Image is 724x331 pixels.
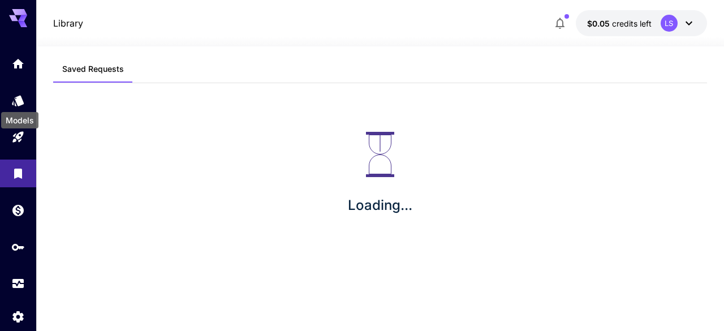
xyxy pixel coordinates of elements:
[11,240,25,254] div: API Keys
[11,203,25,217] div: Wallet
[11,130,25,144] div: Playground
[576,10,707,36] button: $0.05LS
[11,277,25,291] div: Usage
[11,163,25,177] div: Library
[11,309,25,324] div: Settings
[11,90,25,104] div: Models
[53,16,83,30] nav: breadcrumb
[661,15,678,32] div: LS
[1,112,38,128] div: Models
[11,57,25,71] div: Home
[62,64,124,74] span: Saved Requests
[587,19,612,28] span: $0.05
[348,195,412,216] p: Loading...
[53,16,83,30] a: Library
[612,19,652,28] span: credits left
[587,18,652,29] div: $0.05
